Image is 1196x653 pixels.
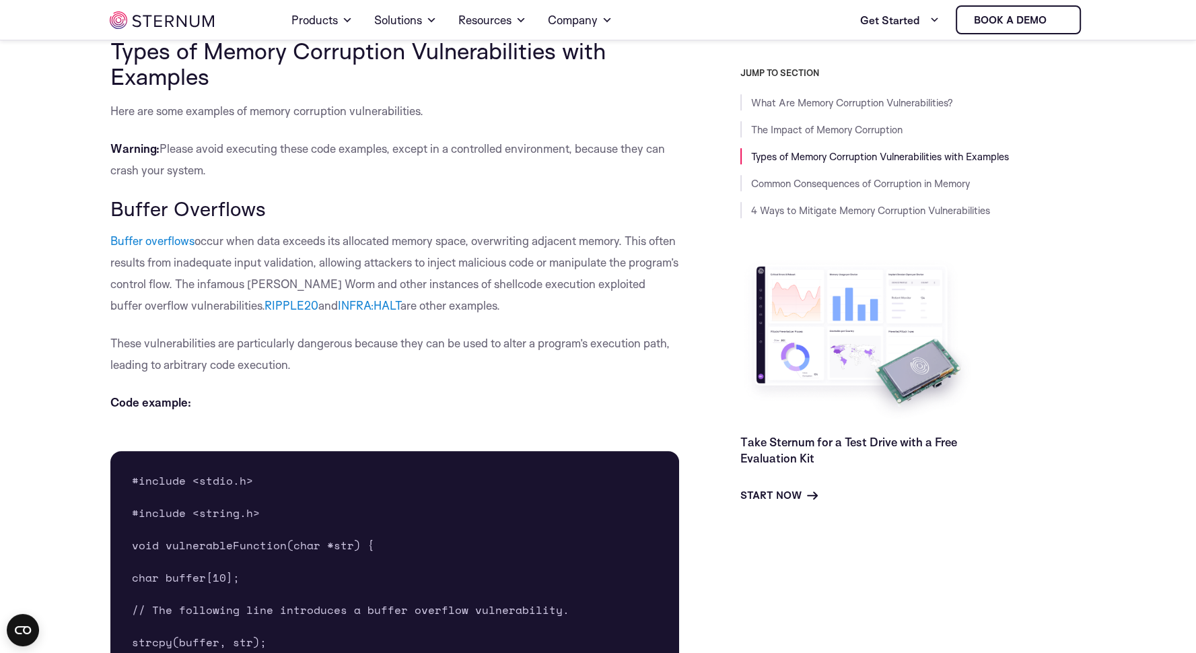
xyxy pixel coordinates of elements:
b: Warning: [110,141,160,156]
a: Solutions [374,1,437,39]
h3: JUMP TO SECTION [740,67,1086,78]
span: and [318,298,338,312]
img: sternum iot [110,11,214,29]
span: char buffer[10]; [132,570,240,586]
a: Get Started [860,7,940,34]
a: Buffer overflows [110,234,195,248]
a: Products [291,1,353,39]
a: RIPPLE20 [265,298,318,312]
a: Company [548,1,612,39]
span: Types of Memory Corruption Vulnerabilities with Examples [110,36,606,90]
span: #include <stdio.h> [132,473,253,489]
span: #include <string.h> [132,505,260,521]
span: Here are some examples of memory corruption vulnerabilities. [110,104,423,118]
span: Buffer Overflows [110,196,266,221]
span: strcpy(buffer, str); [132,634,267,650]
a: Resources [458,1,526,39]
a: Types of Memory Corruption Vulnerabilities with Examples [751,150,1009,163]
img: Take Sternum for a Test Drive with a Free Evaluation Kit [740,256,976,423]
a: INFRA:HALT [338,298,400,312]
span: occur when data exceeds its allocated memory space, overwriting adjacent memory. This often resul... [110,234,678,312]
button: Open CMP widget [7,614,39,646]
span: are other examples. [400,298,500,312]
span: // The following line introduces a buffer overflow vulnerability. [132,602,569,618]
a: Take Sternum for a Test Drive with a Free Evaluation Kit [740,435,957,465]
a: 4 Ways to Mitigate Memory Corruption Vulnerabilities [751,204,990,217]
b: Code example: [110,395,191,409]
a: Start Now [740,487,818,504]
a: Common Consequences of Corruption in Memory [751,177,970,190]
span: These vulnerabilities are particularly dangerous because they can be used to alter a program’s ex... [110,336,670,372]
span: void vulnerableFunction(char *str) { [132,537,374,553]
a: What Are Memory Corruption Vulnerabilities? [751,96,953,109]
a: The Impact of Memory Corruption [751,123,903,136]
a: Book a demo [956,5,1081,34]
img: sternum iot [1052,15,1063,26]
span: Please avoid executing these code examples, except in a controlled environment, because they can ... [110,141,665,177]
